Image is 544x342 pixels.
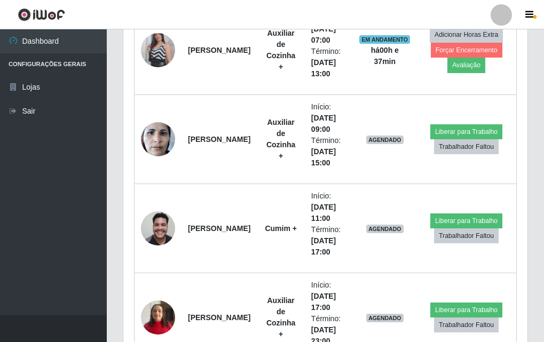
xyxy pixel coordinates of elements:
[311,190,346,224] li: Início:
[447,58,485,73] button: Avaliação
[188,313,250,322] strong: [PERSON_NAME]
[141,295,175,340] img: 1737135977494.jpeg
[311,203,336,222] time: [DATE] 11:00
[366,225,404,233] span: AGENDADO
[371,46,399,66] strong: há 00 h e 37 min
[265,224,297,233] strong: Cumim +
[366,136,404,144] span: AGENDADO
[434,228,499,243] button: Trabalhador Faltou
[434,317,499,332] button: Trabalhador Faltou
[311,147,336,167] time: [DATE] 15:00
[188,135,250,144] strong: [PERSON_NAME]
[311,46,346,79] li: Término:
[141,205,175,251] img: 1750720776565.jpeg
[311,58,336,78] time: [DATE] 13:00
[266,296,295,338] strong: Auxiliar de Cozinha +
[311,135,346,169] li: Término:
[266,118,295,160] strong: Auxiliar de Cozinha +
[141,116,175,162] img: 1694453886302.jpeg
[430,213,502,228] button: Liberar para Trabalho
[311,292,336,312] time: [DATE] 17:00
[430,124,502,139] button: Liberar para Trabalho
[366,314,404,322] span: AGENDADO
[18,8,65,21] img: CoreUI Logo
[359,35,410,44] span: EM ANDAMENTO
[188,46,250,54] strong: [PERSON_NAME]
[431,43,502,58] button: Forçar Encerramento
[434,139,499,154] button: Trabalhador Faltou
[311,236,336,256] time: [DATE] 17:00
[430,303,502,317] button: Liberar para Trabalho
[311,101,346,135] li: Início:
[311,114,336,133] time: [DATE] 09:00
[430,27,503,42] button: Adicionar Horas Extra
[188,224,250,233] strong: [PERSON_NAME]
[141,20,175,81] img: 1703785575739.jpeg
[311,224,346,258] li: Término:
[311,280,346,313] li: Início:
